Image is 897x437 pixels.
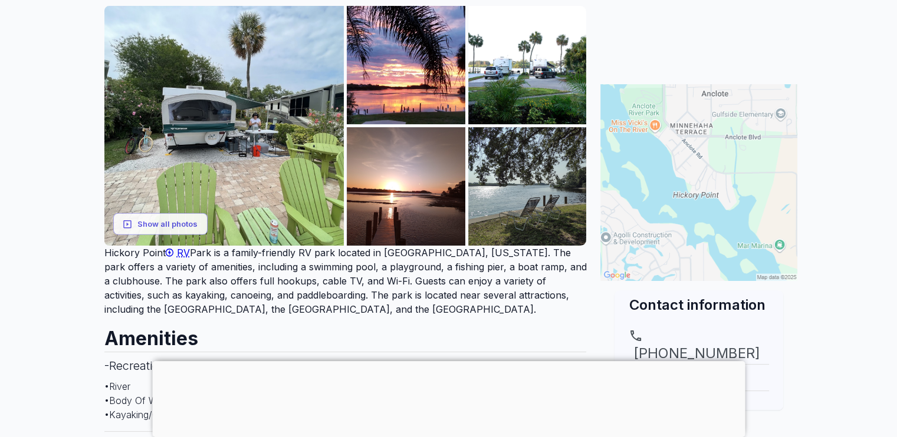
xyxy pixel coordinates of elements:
span: • River [104,380,130,392]
span: • Body Of Water (Ancolte River) [104,395,240,406]
img: AAcXr8rRrIhgWx-x0KXUdNlNXv8un8ZK3hR8hUlzX2JoYD9ieCtntnQVhiI1PgY-PpowSx6zOmckzuc6I-HveGnjPXNov6ZZ4... [468,6,587,124]
button: Show all photos [113,213,208,235]
h2: Contact information [629,295,769,314]
img: AAcXr8q1wE1P9BR91YCJuc4Kqs_6g0Awrm86ArwapdGBQ49JjMVE_ttB-eEuwhkIrAH30d6Oy9KabMv4FfIC9sUE8zf0kVtZ7... [104,6,344,246]
img: AAcXr8qRg1PJMipVuRB9JYOR10sp1COxyeUKEEH4JpoR4-fZVPAyKPy9GCfQdY3Yzl6P8fIW8nyoKytPiwGRWTSqryAsYE5Pf... [468,127,587,246]
h2: Amenities [104,316,587,352]
p: Hickory Point Park is a family-friendly RV park located in [GEOGRAPHIC_DATA], [US_STATE]. The par... [104,246,587,316]
span: RV [177,247,190,259]
a: RV [166,247,190,259]
img: Map for Hickory Point RV Park [600,84,797,281]
h3: - Recreational Facilities [104,352,587,379]
iframe: Advertisement [152,361,745,434]
img: AAcXr8qz5PtsKc6MaKImbPJJVMoG8ATHC5KHIm40oeo3M1u6u72w6imeJfmayG5ILCMmym5bfqXKFue3ekroBEnDbip683dP8... [347,127,465,246]
img: AAcXr8pGJcT3k6zvhgLNV3TilpYq-_fXG_5AXaK-3VIrxAaniSOx_TnuU4ePgCF6FblBmYPR_IYXxx9eFqstlJ6KbOO-MfEsE... [347,6,465,124]
span: • Kayaking/Canoeing [104,409,193,421]
a: [PHONE_NUMBER] [629,329,769,364]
